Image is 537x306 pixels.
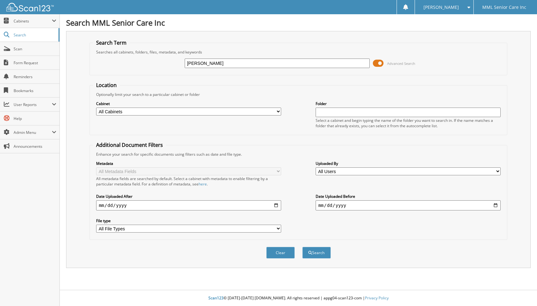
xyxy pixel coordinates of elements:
label: Uploaded By [316,161,500,166]
span: Bookmarks [14,88,56,93]
span: Cabinets [14,18,52,24]
div: All metadata fields are searched by default. Select a cabinet with metadata to enable filtering b... [96,176,281,187]
div: Searches all cabinets, folders, files, metadata, and keywords [93,49,503,55]
a: Privacy Policy [365,295,389,301]
span: Admin Menu [14,130,52,135]
span: User Reports [14,102,52,107]
span: Scan123 [208,295,224,301]
span: Reminders [14,74,56,79]
span: Help [14,116,56,121]
label: Cabinet [96,101,281,106]
div: Optionally limit your search to a particular cabinet or folder [93,92,503,97]
h1: Search MML Senior Care Inc [66,17,531,28]
span: Form Request [14,60,56,66]
div: © [DATE]-[DATE] [DOMAIN_NAME]. All rights reserved | appg04-scan123-com | [60,290,537,306]
label: Metadata [96,161,281,166]
legend: Location [93,82,120,89]
label: Date Uploaded After [96,194,281,199]
span: Search [14,32,55,38]
span: Advanced Search [387,61,415,66]
div: Enhance your search for specific documents using filters such as date and file type. [93,152,503,157]
span: MML Senior Care Inc [482,5,526,9]
iframe: Chat Widget [505,276,537,306]
a: here [199,181,207,187]
span: Announcements [14,144,56,149]
div: Select a cabinet and begin typing the name of the folder you want to search in. If the name match... [316,118,500,128]
span: Scan [14,46,56,52]
input: start [96,200,281,210]
img: scan123-logo-white.svg [6,3,54,11]
label: File type [96,218,281,223]
legend: Additional Document Filters [93,141,166,148]
legend: Search Term [93,39,130,46]
span: [PERSON_NAME] [423,5,459,9]
label: Folder [316,101,500,106]
input: end [316,200,500,210]
button: Search [302,247,331,259]
label: Date Uploaded Before [316,194,500,199]
button: Clear [266,247,295,259]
